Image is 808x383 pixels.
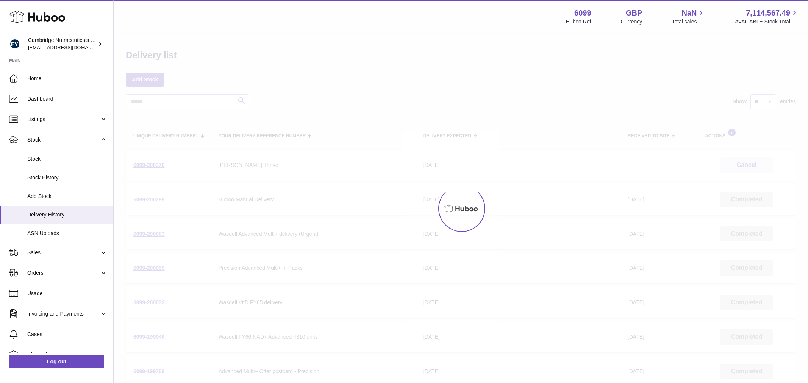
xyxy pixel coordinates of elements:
[566,18,591,25] div: Huboo Ref
[27,310,100,318] span: Invoicing and Payments
[672,8,705,25] a: NaN Total sales
[681,8,697,18] span: NaN
[574,8,591,18] strong: 6099
[27,249,100,256] span: Sales
[27,95,108,103] span: Dashboard
[735,8,799,25] a: 7,114,567.49 AVAILABLE Stock Total
[27,136,100,143] span: Stock
[626,8,642,18] strong: GBP
[27,331,108,338] span: Cases
[28,37,96,51] div: Cambridge Nutraceuticals Ltd
[27,116,100,123] span: Listings
[672,18,705,25] span: Total sales
[27,351,108,358] span: Channels
[9,355,104,368] a: Log out
[735,18,799,25] span: AVAILABLE Stock Total
[621,18,642,25] div: Currency
[27,269,100,277] span: Orders
[27,75,108,82] span: Home
[27,290,108,297] span: Usage
[27,174,108,181] span: Stock History
[27,193,108,200] span: Add Stock
[9,38,20,50] img: huboo@camnutra.com
[27,211,108,218] span: Delivery History
[746,8,790,18] span: 7,114,567.49
[27,230,108,237] span: ASN Uploads
[27,156,108,163] span: Stock
[28,44,111,50] span: [EMAIL_ADDRESS][DOMAIN_NAME]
